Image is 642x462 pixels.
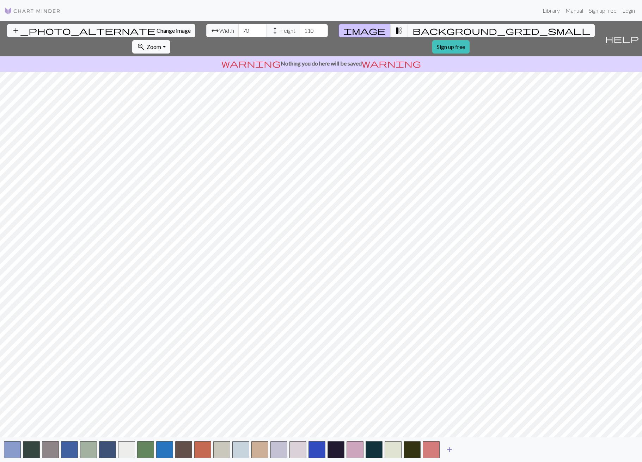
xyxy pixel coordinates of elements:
[445,445,454,455] span: add
[137,42,145,52] span: zoom_in
[563,4,586,18] a: Manual
[343,26,386,36] span: image
[211,26,219,36] span: arrow_range
[412,26,590,36] span: background_grid_small
[540,4,563,18] a: Library
[4,7,61,15] img: Logo
[586,4,619,18] a: Sign up free
[602,21,642,56] button: Help
[12,26,155,36] span: add_photo_alternate
[271,26,279,36] span: height
[362,58,421,68] span: warning
[619,4,638,18] a: Login
[432,40,470,54] a: Sign up free
[219,26,234,35] span: Width
[3,59,639,68] p: Nothing you do here will be saved
[605,34,639,44] span: help
[279,26,295,35] span: Height
[7,24,195,37] button: Change image
[441,443,458,456] button: Add color
[157,27,191,34] span: Change image
[132,40,170,54] button: Zoom
[395,26,403,36] span: transition_fade
[221,58,281,68] span: warning
[147,43,161,50] span: Zoom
